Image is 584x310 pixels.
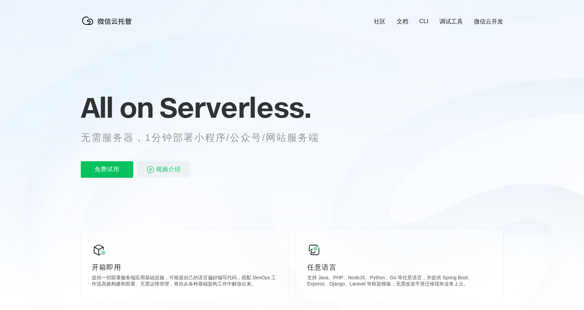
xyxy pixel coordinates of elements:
[92,262,277,272] p: 开箱即用
[146,165,155,174] img: video_play.svg
[81,23,136,29] a: 微信云托管
[474,18,503,26] a: 微信云开发
[81,161,133,178] p: 免费试用
[81,131,332,145] p: 无需服务器，1分钟部署小程序/公众号/网站服务端
[81,14,136,28] img: 微信云托管
[156,161,181,178] span: 视频介绍
[92,275,277,289] p: 提供一切部署服务端应用基础设施，可根据自己的语言偏好编写代码，搭配 DevOps 工作流高效构建和部署。无需运维管理，将你从各种基础架构工作中解放出来。
[397,18,408,26] a: 文档
[307,262,492,272] p: 任意语言
[419,18,428,25] a: CLI
[307,275,492,289] p: 支持 Java、PHP、NodeJS、Python、Go 等任意语言，并提供 Spring Boot、Express、Django、Laravel 等框架模板，无需改造平滑迁移现有业务上云。
[374,18,386,26] a: 社区
[159,90,311,125] span: Serverless.
[81,90,153,125] span: All on
[439,18,463,26] a: 调试工具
